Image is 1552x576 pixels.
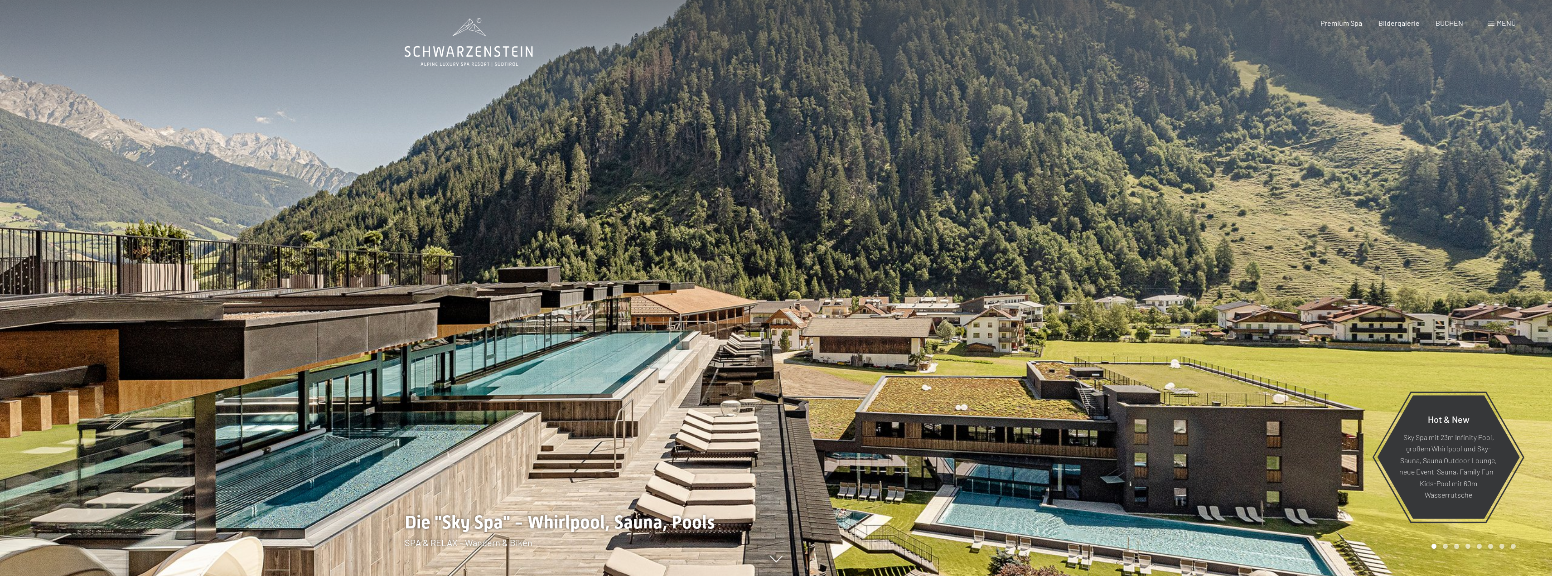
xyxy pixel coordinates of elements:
div: Carousel Pagination [1428,544,1516,549]
div: Carousel Page 6 [1488,544,1493,549]
a: Bildergalerie [1378,19,1420,27]
div: Carousel Page 1 (Current Slide) [1431,544,1436,549]
div: Carousel Page 8 [1511,544,1516,549]
a: BUCHEN [1436,19,1463,27]
div: Carousel Page 2 [1443,544,1448,549]
span: Hot & New [1428,413,1470,424]
span: Menü [1497,19,1516,27]
a: Premium Spa [1320,19,1362,27]
div: Carousel Page 5 [1477,544,1482,549]
div: Carousel Page 4 [1465,544,1470,549]
div: Carousel Page 7 [1499,544,1504,549]
div: Carousel Page 3 [1454,544,1459,549]
p: Sky Spa mit 23m Infinity Pool, großem Whirlpool und Sky-Sauna, Sauna Outdoor Lounge, neue Event-S... [1399,431,1498,501]
a: Hot & New Sky Spa mit 23m Infinity Pool, großem Whirlpool und Sky-Sauna, Sauna Outdoor Lounge, ne... [1377,395,1520,519]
